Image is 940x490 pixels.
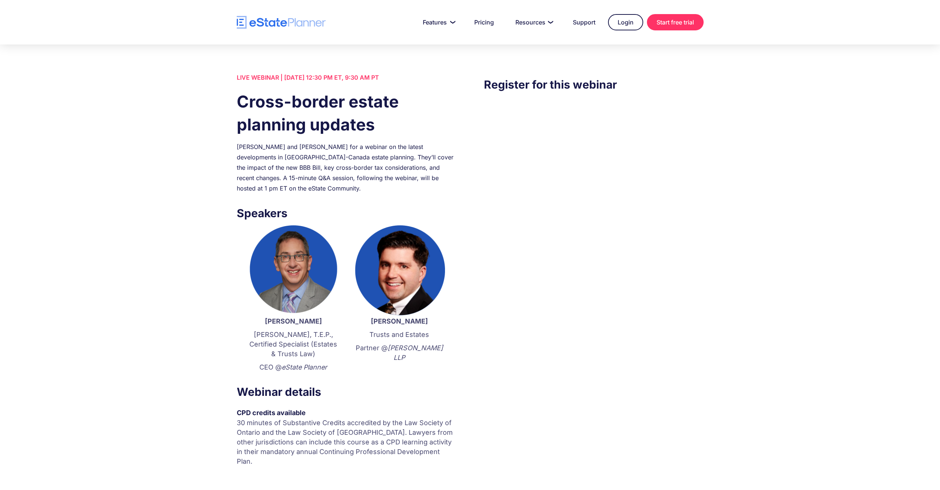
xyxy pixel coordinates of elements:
[237,409,306,417] strong: CPD credits available
[354,366,445,376] p: ‍
[388,344,443,361] em: [PERSON_NAME] LLP
[248,362,339,372] p: CEO @
[371,317,428,325] strong: [PERSON_NAME]
[354,330,445,340] p: Trusts and Estates
[248,330,339,359] p: [PERSON_NAME], T.E.P., Certified Specialist (Estates & Trusts Law)
[465,15,503,30] a: Pricing
[608,14,643,30] a: Login
[484,76,703,93] h3: Register for this webinar
[647,14,704,30] a: Start free trial
[237,90,456,136] h1: Cross-border estate planning updates
[564,15,604,30] a: Support
[506,15,560,30] a: Resources
[237,142,456,193] div: [PERSON_NAME] and [PERSON_NAME] for a webinar on the latest developments in [GEOGRAPHIC_DATA]-Can...
[237,383,456,400] h3: Webinar details
[414,15,462,30] a: Features
[237,470,456,480] p: ‍
[237,16,326,29] a: home
[354,343,445,362] p: Partner @
[237,72,456,83] div: LIVE WEBINAR | [DATE] 12:30 PM ET, 9:30 AM PT
[282,363,327,371] em: eState Planner
[237,418,456,466] p: 30 minutes of Substantive Credits accredited by the Law Society of Ontario and the Law Society of...
[265,317,322,325] strong: [PERSON_NAME]
[484,108,703,234] iframe: Form 0
[237,205,456,222] h3: Speakers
